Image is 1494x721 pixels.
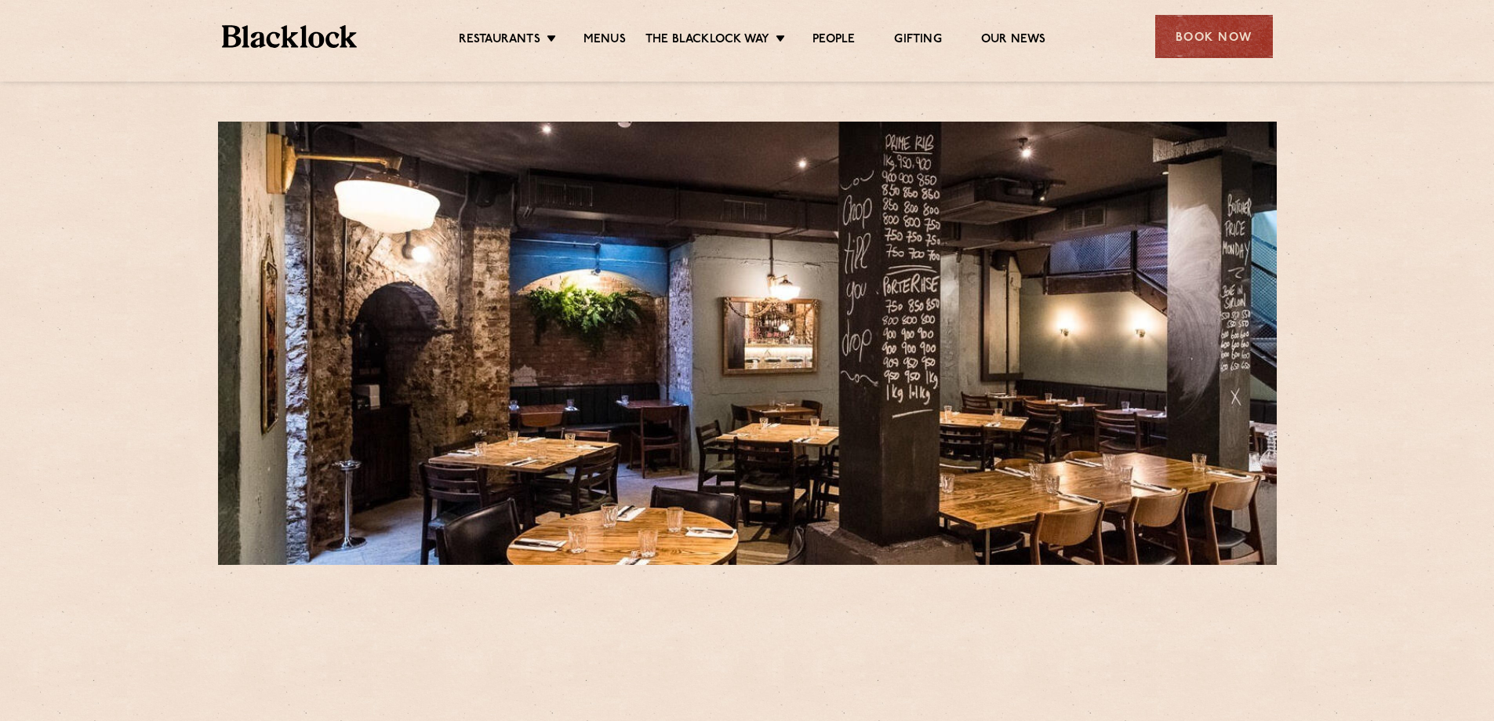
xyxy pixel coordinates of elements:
a: The Blacklock Way [645,32,769,49]
img: BL_Textured_Logo-footer-cropped.svg [222,25,358,48]
a: Menus [583,32,626,49]
a: Our News [981,32,1046,49]
div: Book Now [1155,15,1273,58]
a: Gifting [894,32,941,49]
a: Restaurants [459,32,540,49]
a: People [812,32,855,49]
